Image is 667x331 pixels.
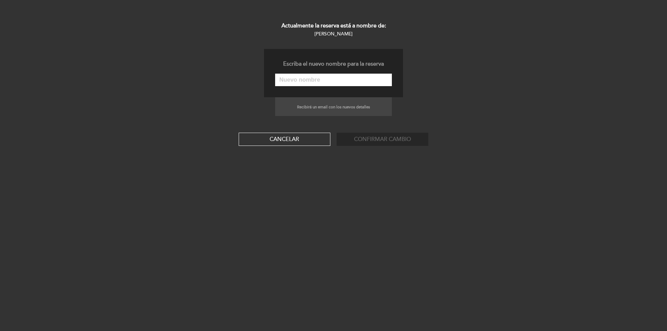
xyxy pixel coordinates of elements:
[275,74,392,86] input: Nuevo nombre
[281,22,386,29] b: Actualmente la reserva está a nombre de:
[275,60,392,68] div: Escriba el nuevo nombre para la reserva
[314,31,353,37] small: [PERSON_NAME]
[239,133,330,146] button: Cancelar
[337,133,428,146] button: Confirmar cambio
[297,105,370,109] small: Recibirá un email con los nuevos detalles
